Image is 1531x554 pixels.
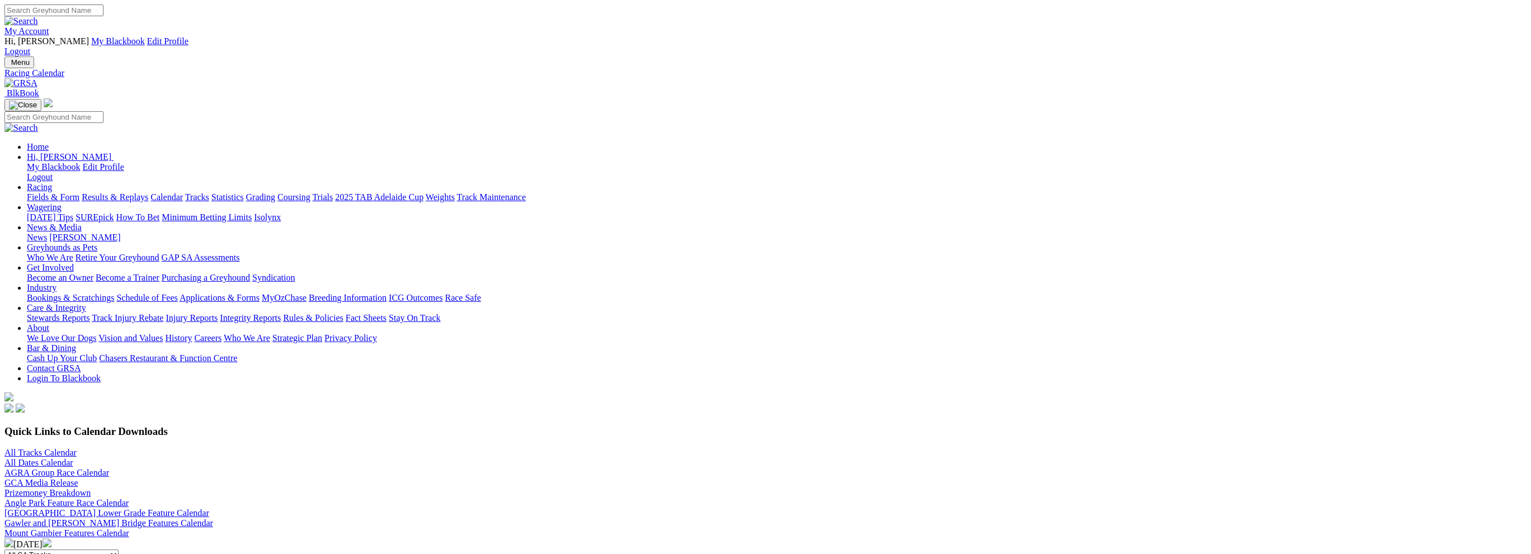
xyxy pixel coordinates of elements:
a: GCA Media Release [4,478,78,487]
a: About [27,323,49,333]
a: Privacy Policy [324,333,377,343]
a: Grading [246,192,275,202]
a: Get Involved [27,263,74,272]
a: Careers [194,333,222,343]
a: Isolynx [254,212,281,222]
a: Edit Profile [83,162,124,172]
button: Toggle navigation [4,99,41,111]
span: BlkBook [7,88,39,98]
img: logo-grsa-white.png [4,392,13,401]
a: AGRA Group Race Calendar [4,468,109,477]
a: GAP SA Assessments [162,253,240,262]
a: We Love Our Dogs [27,333,96,343]
span: Hi, [PERSON_NAME] [4,36,89,46]
a: ICG Outcomes [389,293,442,302]
a: [DATE] Tips [27,212,73,222]
div: Get Involved [27,273,1527,283]
div: Hi, [PERSON_NAME] [27,162,1527,182]
div: Greyhounds as Pets [27,253,1527,263]
a: BlkBook [4,88,39,98]
a: [GEOGRAPHIC_DATA] Lower Grade Feature Calendar [4,508,209,518]
a: Purchasing a Greyhound [162,273,250,282]
a: Tracks [185,192,209,202]
div: [DATE] [4,538,1527,550]
h3: Quick Links to Calendar Downloads [4,425,1527,438]
a: SUREpick [76,212,114,222]
img: chevron-left-pager-white.svg [4,538,13,547]
a: Statistics [211,192,244,202]
a: Track Maintenance [457,192,526,202]
a: Applications & Forms [180,293,260,302]
img: facebook.svg [4,404,13,413]
a: Login To Blackbook [27,373,101,383]
input: Search [4,111,103,123]
a: News [27,233,47,242]
img: Search [4,16,38,26]
span: Hi, [PERSON_NAME] [27,152,111,162]
span: Menu [11,58,30,67]
a: Stewards Reports [27,313,89,323]
img: logo-grsa-white.png [44,98,53,107]
a: All Tracks Calendar [4,448,77,457]
div: Bar & Dining [27,353,1527,363]
a: Become an Owner [27,273,93,282]
img: Search [4,123,38,133]
a: History [165,333,192,343]
a: Minimum Betting Limits [162,212,252,222]
a: 2025 TAB Adelaide Cup [335,192,423,202]
a: Become a Trainer [96,273,159,282]
a: Bar & Dining [27,343,76,353]
a: Who We Are [27,253,73,262]
div: Wagering [27,212,1527,222]
a: Wagering [27,202,62,212]
div: About [27,333,1527,343]
a: News & Media [27,222,82,232]
div: Care & Integrity [27,313,1527,323]
a: Prizemoney Breakdown [4,488,91,498]
a: My Account [4,26,49,36]
a: Contact GRSA [27,363,81,373]
a: Stay On Track [389,313,440,323]
a: Rules & Policies [283,313,343,323]
a: Who We Are [224,333,270,343]
a: Racing [27,182,52,192]
a: Racing Calendar [4,68,1527,78]
img: chevron-right-pager-white.svg [43,538,51,547]
a: Chasers Restaurant & Function Centre [99,353,237,363]
a: Hi, [PERSON_NAME] [27,152,114,162]
a: Calendar [150,192,183,202]
a: Integrity Reports [220,313,281,323]
a: Edit Profile [147,36,189,46]
a: Track Injury Rebate [92,313,163,323]
a: [PERSON_NAME] [49,233,120,242]
a: Injury Reports [166,313,218,323]
img: Close [9,101,37,110]
a: Coursing [277,192,310,202]
a: Mount Gambier Features Calendar [4,528,129,538]
a: Vision and Values [98,333,163,343]
a: Gawler and [PERSON_NAME] Bridge Features Calendar [4,518,213,528]
a: Results & Replays [82,192,148,202]
a: How To Bet [116,212,160,222]
input: Search [4,4,103,16]
a: Bookings & Scratchings [27,293,114,302]
a: Trials [312,192,333,202]
a: Breeding Information [309,293,387,302]
a: Greyhounds as Pets [27,243,97,252]
div: Industry [27,293,1527,303]
a: Race Safe [445,293,481,302]
a: All Dates Calendar [4,458,73,467]
img: twitter.svg [16,404,25,413]
a: Weights [426,192,455,202]
a: Fields & Form [27,192,79,202]
a: Home [27,142,49,151]
a: Industry [27,283,56,292]
div: Racing [27,192,1527,202]
a: Care & Integrity [27,303,86,312]
a: Retire Your Greyhound [76,253,159,262]
a: Schedule of Fees [116,293,177,302]
a: MyOzChase [262,293,307,302]
a: Strategic Plan [272,333,322,343]
a: Fact Sheets [346,313,387,323]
